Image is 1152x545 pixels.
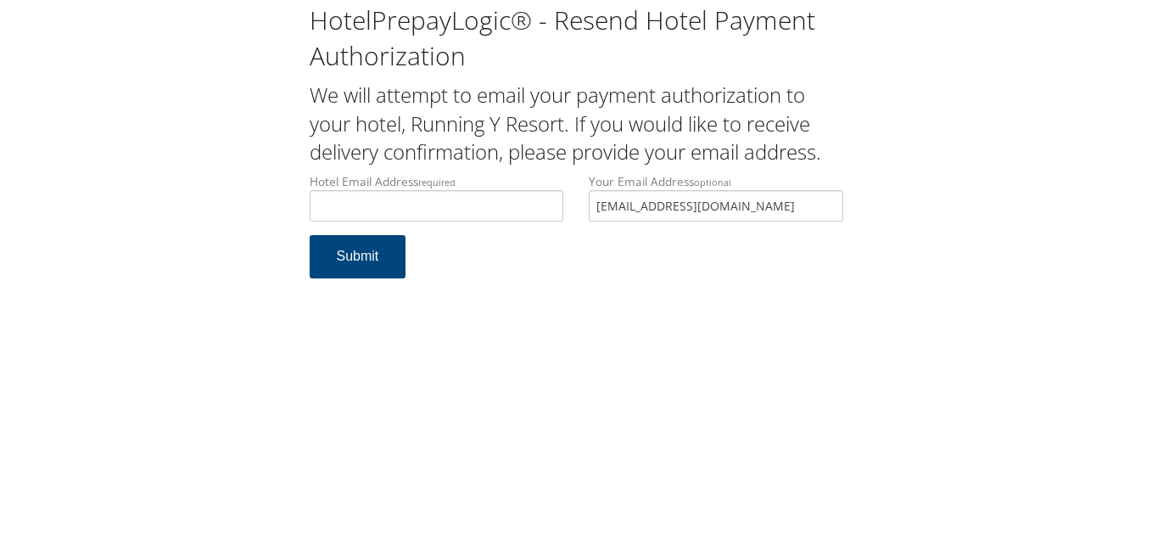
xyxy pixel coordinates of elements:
[310,190,564,222] input: Hotel Email Addressrequired
[310,81,843,166] h2: We will attempt to email your payment authorization to your hotel, Running Y Resort. If you would...
[418,176,456,188] small: required
[589,190,843,222] input: Your Email Addressoptional
[310,173,564,222] label: Hotel Email Address
[694,176,731,188] small: optional
[589,173,843,222] label: Your Email Address
[310,235,406,278] button: Submit
[310,3,843,74] h1: HotelPrepayLogic® - Resend Hotel Payment Authorization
